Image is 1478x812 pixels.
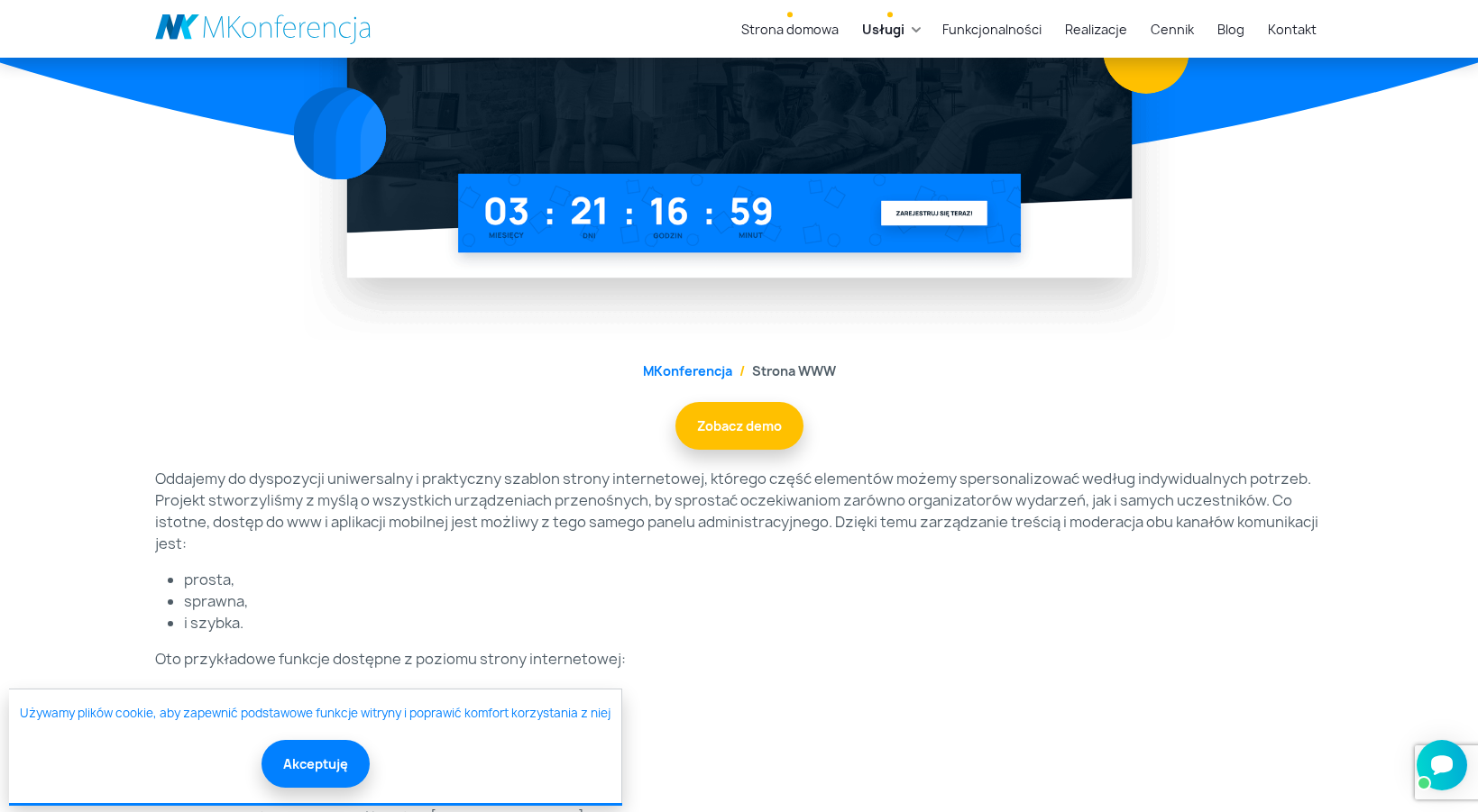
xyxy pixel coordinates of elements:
[155,648,1324,670] p: Oto przykładowe funkcje dostępne z poziomu strony internetowej:
[732,361,836,380] li: Strona WWW
[184,749,1324,771] li: aktualności,
[184,727,1324,749] li: prelegenci,
[643,362,732,379] a: MKonferencja
[1058,13,1134,46] a: Realizacje
[155,468,1324,554] p: Oddajemy do dyspozycji uniwersalny i praktyczny szablon strony internetowej, którego część elemen...
[293,87,386,180] img: Graficzny element strony
[1143,13,1201,46] a: Cennik
[184,771,1324,792] li: organizatorzy i partnerzy.
[20,705,610,723] a: Używamy plików cookie, aby zapewnić podstawowe funkcje witryny i poprawić komfort korzystania z niej
[184,569,1324,590] li: prosta,
[1417,740,1467,790] iframe: Smartsupp widget button
[184,590,1324,612] li: sprawna,
[262,740,370,788] button: Akceptuję
[1261,13,1324,46] a: Kontakt
[155,361,1324,380] nav: breadcrumb
[855,13,912,46] a: Usługi
[1210,13,1252,46] a: Blog
[184,612,1324,634] li: i szybka.
[675,402,803,450] a: Zobacz demo
[935,13,1049,46] a: Funkcjonalności
[184,684,1324,706] li: informacje o konferencji,
[734,13,846,46] a: Strona domowa
[184,706,1324,727] li: agenda,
